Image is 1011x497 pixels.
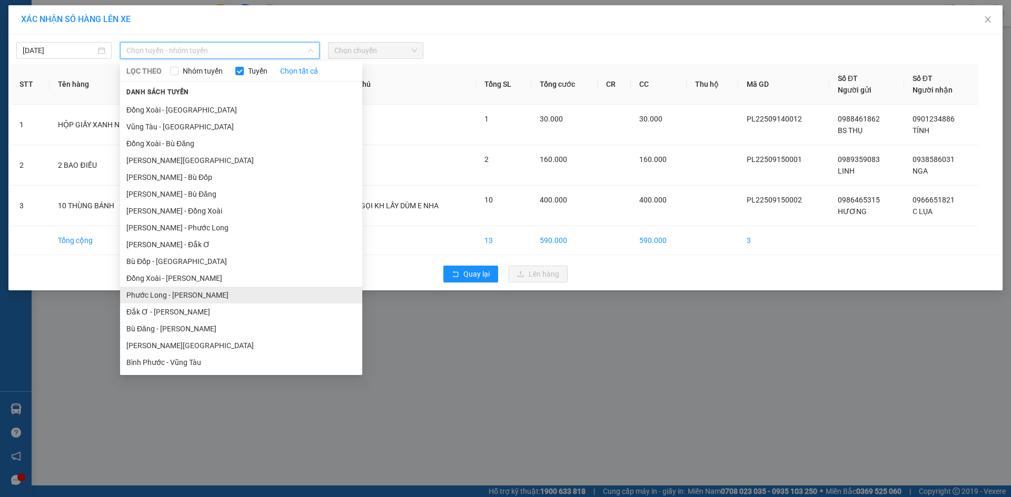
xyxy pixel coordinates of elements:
span: 400.000 [540,196,567,204]
div: HƯƠNG [9,47,75,59]
span: 30.000 [639,115,662,123]
span: PL22509140012 [747,115,802,123]
span: Người nhận [913,86,953,94]
span: Danh sách tuyến [120,87,195,97]
td: 10 THÙNG BÁNH [49,186,199,226]
span: XÁC NHẬN SỐ HÀNG LÊN XE [21,14,131,24]
li: Bù Đốp - [GEOGRAPHIC_DATA] [120,253,362,270]
th: Tổng cước [531,64,597,105]
span: 2 [484,155,489,164]
span: TỚI GỌI KH LẤY DÙM E NHA [345,201,439,210]
input: 15/09/2025 [23,45,96,56]
span: TÍNH [913,126,929,135]
span: BS THỤ [838,126,863,135]
span: Chọn tuyến - nhóm tuyến [126,43,313,58]
td: 590.000 [631,226,687,255]
li: [PERSON_NAME] - Bù Đăng [120,186,362,202]
span: Số ĐT [913,74,933,83]
span: C LỤA [913,207,933,216]
div: C LỤA [82,34,154,47]
th: Mã GD [738,64,829,105]
span: 160.000 [540,155,567,164]
span: Nhận: [82,10,107,21]
span: 400.000 [639,196,667,204]
li: Đồng Xoài - [GEOGRAPHIC_DATA] [120,102,362,118]
li: Bù Đăng - [PERSON_NAME] [120,320,362,337]
th: Tên hàng [49,64,199,105]
span: 10 [484,196,493,204]
li: [PERSON_NAME][GEOGRAPHIC_DATA] [120,152,362,169]
span: Số ĐT [838,74,858,83]
th: Ghi chú [337,64,476,105]
span: 160.000 [639,155,667,164]
li: [PERSON_NAME] - Bù Đốp [120,169,362,186]
th: CC [631,64,687,105]
th: CR [598,64,631,105]
span: Quay lại [463,268,490,280]
span: Nhóm tuyến [179,65,227,77]
span: rollback [452,270,459,279]
button: uploadLên hàng [509,266,568,282]
span: 0986465315 [838,196,880,204]
li: [PERSON_NAME] - Đắk Ơ [120,236,362,253]
td: 1 [11,105,49,145]
li: Phước Long - [PERSON_NAME] [120,287,362,303]
td: 2 [11,145,49,186]
th: STT [11,64,49,105]
span: PL22509150001 [747,155,802,164]
td: 3 [738,226,829,255]
span: close [984,15,992,24]
a: Chọn tất cả [280,65,318,77]
span: 0938586031 [913,155,955,164]
span: 0901234886 [913,115,955,123]
li: [PERSON_NAME] - Đồng Xoài [120,202,362,219]
span: 0988461862 [838,115,880,123]
span: Người gửi [838,86,871,94]
span: 0966651821 [913,196,955,204]
span: NGA [913,167,928,175]
span: HƯƠNG [838,207,867,216]
li: Đồng Xoài - Bù Đăng [120,135,362,152]
span: 0989359083 [838,155,880,164]
span: Tuyến [244,65,272,77]
td: Tổng cộng [49,226,199,255]
li: Đồng Xoài - [PERSON_NAME] [120,270,362,287]
td: 13 [476,226,531,255]
span: 1 [484,115,489,123]
span: LỌC THEO [126,65,162,77]
span: LINH [838,167,855,175]
span: Gửi: [9,10,25,21]
td: HỘP GIẤY XANH NHỎ ( LABO ) [49,105,199,145]
li: Đắk Ơ - [PERSON_NAME] [120,303,362,320]
li: [PERSON_NAME][GEOGRAPHIC_DATA] [120,337,362,354]
span: Chọn chuyến [334,43,417,58]
span: down [308,47,314,54]
div: VP Thủ Dầu Một [82,9,154,34]
th: Thu hộ [687,64,738,105]
td: 2 BAO ĐIỀU [49,145,199,186]
td: 590.000 [531,226,597,255]
li: [PERSON_NAME] - Phước Long [120,219,362,236]
span: PL22509150002 [747,196,802,204]
th: Tổng SL [476,64,531,105]
li: Bình Phước - Vũng Tàu [120,354,362,371]
td: 3 [11,186,49,226]
span: 30.000 [540,115,563,123]
button: Close [973,5,1003,35]
div: VP Phước Long 2 [9,9,75,47]
li: Vũng Tàu - [GEOGRAPHIC_DATA] [120,118,362,135]
button: rollbackQuay lại [443,266,498,282]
